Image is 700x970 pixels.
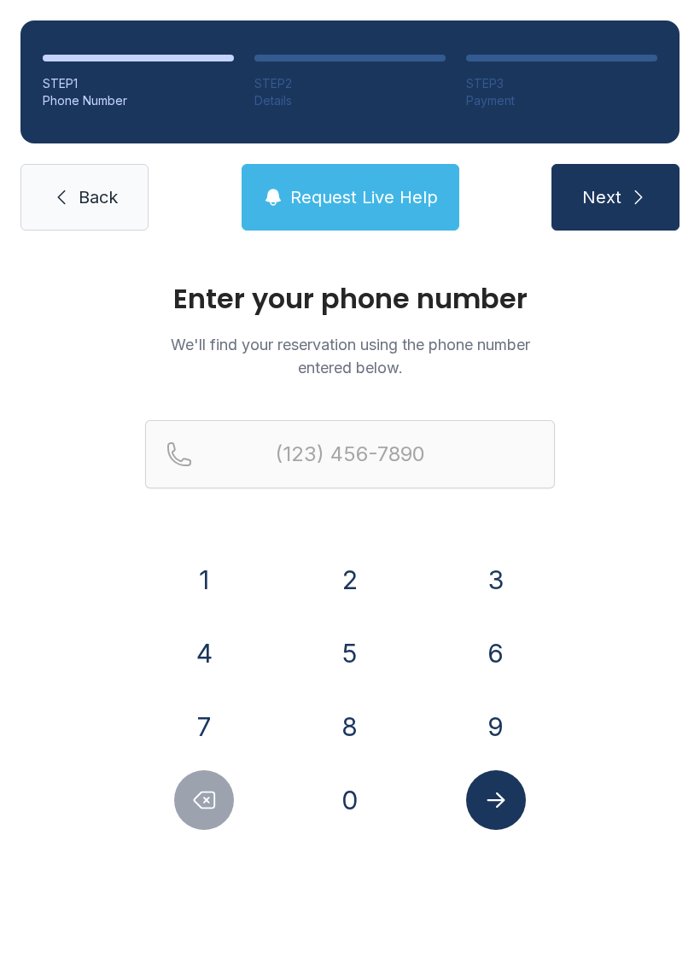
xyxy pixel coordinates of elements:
[254,92,446,109] div: Details
[466,623,526,683] button: 6
[466,550,526,610] button: 3
[466,75,657,92] div: STEP 3
[145,285,555,313] h1: Enter your phone number
[79,185,118,209] span: Back
[466,770,526,830] button: Submit lookup form
[174,697,234,757] button: 7
[145,420,555,488] input: Reservation phone number
[174,770,234,830] button: Delete number
[43,92,234,109] div: Phone Number
[320,770,380,830] button: 0
[174,550,234,610] button: 1
[466,92,657,109] div: Payment
[466,697,526,757] button: 9
[290,185,438,209] span: Request Live Help
[320,623,380,683] button: 5
[582,185,621,209] span: Next
[174,623,234,683] button: 4
[254,75,446,92] div: STEP 2
[145,333,555,379] p: We'll find your reservation using the phone number entered below.
[43,75,234,92] div: STEP 1
[320,697,380,757] button: 8
[320,550,380,610] button: 2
